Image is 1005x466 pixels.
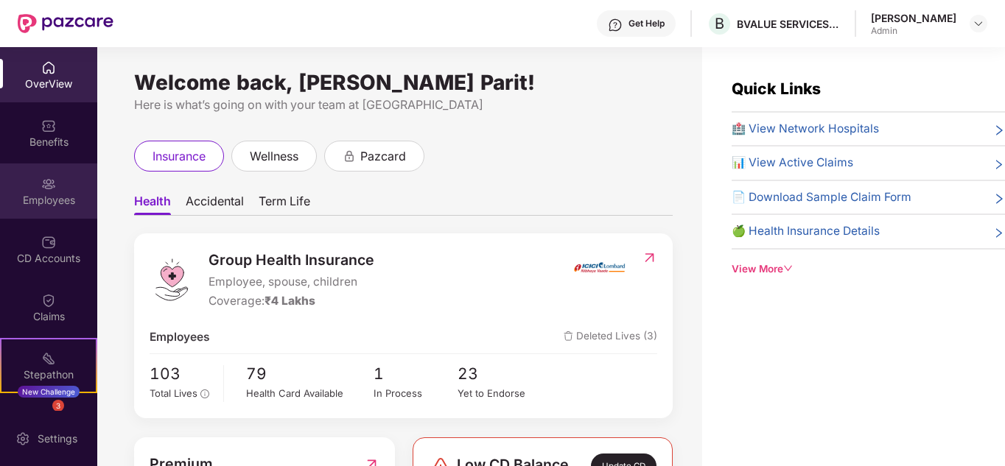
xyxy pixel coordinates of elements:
[18,14,113,33] img: New Pazcare Logo
[209,292,374,310] div: Coverage:
[732,80,821,98] span: Quick Links
[134,77,673,88] div: Welcome back, [PERSON_NAME] Parit!
[732,188,911,206] span: 📄 Download Sample Claim Form
[150,361,213,386] span: 103
[458,386,542,401] div: Yet to Endorse
[993,191,1005,206] span: right
[871,11,956,25] div: [PERSON_NAME]
[41,60,56,75] img: svg+xml;base64,PHN2ZyBpZD0iSG9tZSIgeG1sbnM9Imh0dHA6Ly93d3cudzMub3JnLzIwMDAvc3ZnIiB3aWR0aD0iMjAiIG...
[153,147,206,166] span: insurance
[732,120,879,138] span: 🏥 View Network Hospitals
[993,123,1005,138] span: right
[458,361,542,386] span: 23
[41,409,56,424] img: svg+xml;base64,PHN2ZyBpZD0iRW5kb3JzZW1lbnRzIiB4bWxucz0iaHR0cDovL3d3dy53My5vcmcvMjAwMC9zdmciIHdpZH...
[186,194,244,215] span: Accidental
[732,222,880,240] span: 🍏 Health Insurance Details
[564,328,657,346] span: Deleted Lives (3)
[360,147,406,166] span: pazcard
[572,249,627,286] img: insurerIcon
[150,387,197,399] span: Total Lives
[15,431,30,446] img: svg+xml;base64,PHN2ZyBpZD0iU2V0dGluZy0yMHgyMCIgeG1sbnM9Imh0dHA6Ly93d3cudzMub3JnLzIwMDAvc3ZnIiB3aW...
[41,119,56,133] img: svg+xml;base64,PHN2ZyBpZD0iQmVuZWZpdHMiIHhtbG5zPSJodHRwOi8vd3d3LnczLm9yZy8yMDAwL3N2ZyIgd2lkdGg9Ij...
[973,18,984,29] img: svg+xml;base64,PHN2ZyBpZD0iRHJvcGRvd24tMzJ4MzIiIHhtbG5zPSJodHRwOi8vd3d3LnczLm9yZy8yMDAwL3N2ZyIgd2...
[250,147,298,166] span: wellness
[374,386,458,401] div: In Process
[343,149,356,162] div: animation
[259,194,310,215] span: Term Life
[993,157,1005,172] span: right
[41,177,56,191] img: svg+xml;base64,PHN2ZyBpZD0iRW1wbG95ZWVzIiB4bWxucz0iaHR0cDovL3d3dy53My5vcmcvMjAwMC9zdmciIHdpZHRoPS...
[200,389,209,398] span: info-circle
[52,400,64,412] div: 3
[732,154,853,172] span: 📊 View Active Claims
[134,96,673,114] div: Here is what’s going on with your team at [GEOGRAPHIC_DATA]
[1,367,96,382] div: Stepathon
[737,17,840,31] div: BVALUE SERVICES PRIVATE LIMITED
[134,194,171,215] span: Health
[564,331,573,341] img: deleteIcon
[628,18,665,29] div: Get Help
[783,264,794,274] span: down
[374,361,458,386] span: 1
[732,261,1005,277] div: View More
[33,431,82,446] div: Settings
[41,293,56,308] img: svg+xml;base64,PHN2ZyBpZD0iQ2xhaW0iIHhtbG5zPSJodHRwOi8vd3d3LnczLm9yZy8yMDAwL3N2ZyIgd2lkdGg9IjIwIi...
[715,15,724,32] span: B
[41,351,56,366] img: svg+xml;base64,PHN2ZyB4bWxucz0iaHR0cDovL3d3dy53My5vcmcvMjAwMC9zdmciIHdpZHRoPSIyMSIgaGVpZ2h0PSIyMC...
[209,249,374,272] span: Group Health Insurance
[871,25,956,37] div: Admin
[246,386,373,401] div: Health Card Available
[150,328,210,346] span: Employees
[209,273,374,291] span: Employee, spouse, children
[150,258,194,302] img: logo
[41,235,56,250] img: svg+xml;base64,PHN2ZyBpZD0iQ0RfQWNjb3VudHMiIGRhdGEtbmFtZT0iQ0QgQWNjb3VudHMiIHhtbG5zPSJodHRwOi8vd3...
[18,386,80,398] div: New Challenge
[608,18,623,32] img: svg+xml;base64,PHN2ZyBpZD0iSGVscC0zMngzMiIgeG1sbnM9Imh0dHA6Ly93d3cudzMub3JnLzIwMDAvc3ZnIiB3aWR0aD...
[246,361,373,386] span: 79
[993,225,1005,240] span: right
[642,250,657,265] img: RedirectIcon
[265,294,315,308] span: ₹4 Lakhs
